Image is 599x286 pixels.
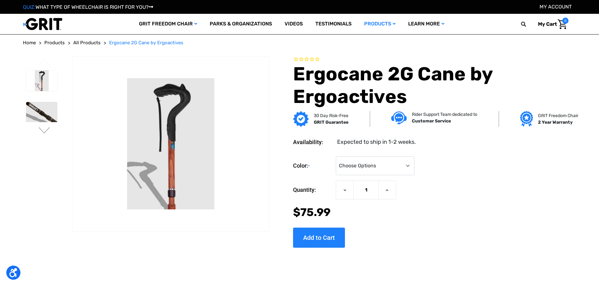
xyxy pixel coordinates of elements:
input: Add to Cart [293,228,345,248]
a: All Products [73,39,101,46]
strong: GRIT Guarantee [314,120,348,125]
label: Color: [293,156,333,175]
nav: Breadcrumb [23,39,576,46]
a: Products [44,39,65,46]
span: Rated 0.0 out of 5 stars 0 reviews [293,56,576,63]
a: Testimonials [309,14,358,34]
img: GRIT All-Terrain Wheelchair and Mobility Equipment [23,18,62,30]
img: GRIT Guarantee [293,111,309,127]
span: All Products [73,40,101,46]
span: Ergocane 2G Cane by Ergoactives [109,40,183,46]
label: Quantity: [293,181,333,199]
img: Ergocane 2G Cane by Ergoactives [26,102,58,123]
a: Account [540,4,572,10]
dd: Expected to ship in 1-2 weeks. [337,138,416,146]
span: Home [23,40,36,46]
span: $75.99 [293,206,330,219]
a: Ergocane 2G Cane by Ergoactives [109,39,183,46]
img: Ergocane 2G Cane by Ergoactives [26,70,58,91]
p: 30 Day Risk-Free [314,112,348,119]
a: Cart with 0 items [533,18,568,31]
a: QUIZ:WHAT TYPE OF WHEELCHAIR IS RIGHT FOR YOU? [23,4,153,10]
img: Ergocane 2G Cane by Ergoactives [72,78,269,209]
img: Customer service [391,111,407,124]
img: Cart [558,19,567,29]
p: GRIT Freedom Chair [538,112,578,119]
h1: Ergocane 2G Cane by Ergoactives [293,63,576,108]
button: Go to slide 3 of 3 [38,59,51,67]
span: QUIZ: [23,4,36,10]
dt: Availability: [293,138,333,146]
button: Go to slide 2 of 3 [38,127,51,135]
strong: Customer Service [412,118,451,124]
span: 0 [562,18,568,24]
iframe: Tidio Chat [513,246,596,275]
img: Grit freedom [520,111,533,127]
p: Rider Support Team dedicated to [412,111,477,118]
input: Search [524,18,533,31]
span: My Cart [538,21,557,27]
span: Products [44,40,65,46]
a: Parks & Organizations [203,14,278,34]
a: GRIT Freedom Chair [133,14,203,34]
strong: 2 Year Warranty [538,120,573,125]
a: Home [23,39,36,46]
a: Products [358,14,402,34]
a: Videos [278,14,309,34]
a: Learn More [402,14,451,34]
